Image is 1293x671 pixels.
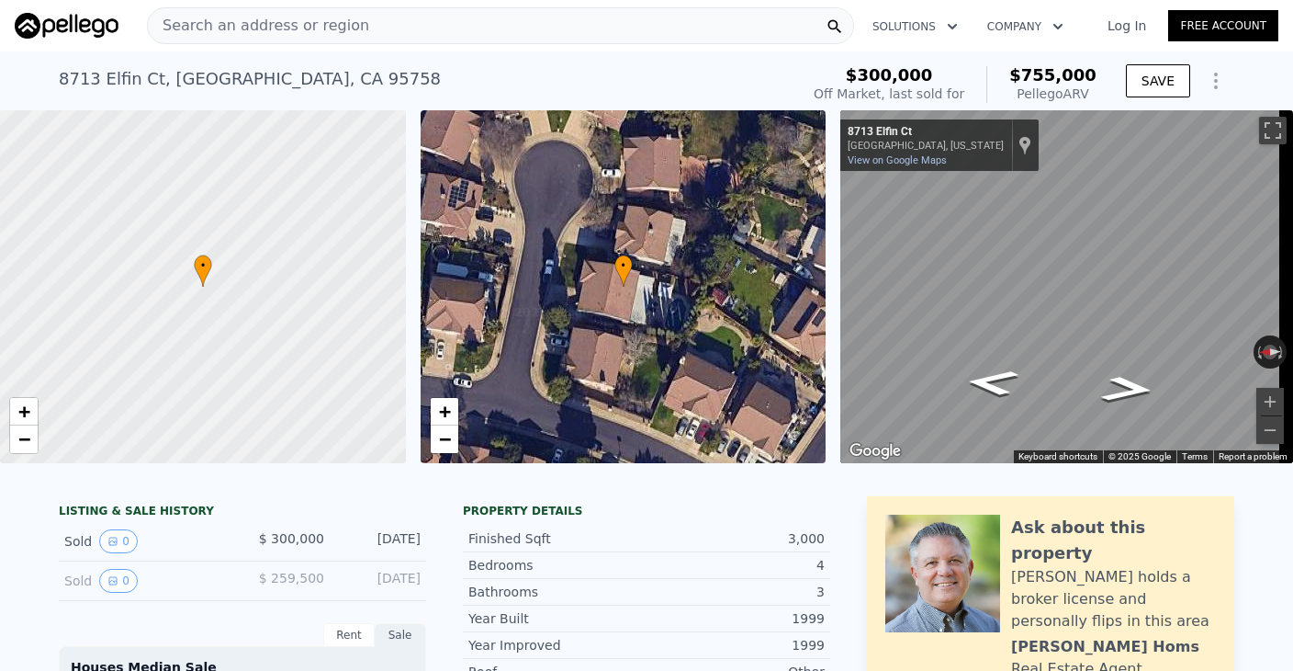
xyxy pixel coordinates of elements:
[259,571,324,586] span: $ 259,500
[1197,63,1234,99] button: Show Options
[438,400,450,423] span: +
[848,154,947,166] a: View on Google Maps
[194,255,212,287] div: •
[99,569,138,593] button: View historical data
[846,65,933,85] span: $300,000
[1018,450,1097,463] button: Keyboard shortcuts
[1256,416,1284,444] button: Zoom out
[1011,566,1216,632] div: [PERSON_NAME] holds a broker license and personally flips in this area
[848,125,1004,140] div: 8713 Elfin Ct
[845,439,905,463] a: Open this area in Google Maps (opens a new window)
[1108,451,1171,461] span: © 2025 Google
[468,529,646,548] div: Finished Sqft
[614,257,633,274] span: •
[431,398,458,426] a: Zoom in
[10,398,38,426] a: Zoom in
[64,569,228,593] div: Sold
[10,426,38,453] a: Zoom out
[148,15,369,37] span: Search an address or region
[646,556,825,574] div: 4
[438,427,450,450] span: −
[59,504,426,522] div: LISTING & SALE HISTORY
[646,583,825,601] div: 3
[1078,370,1177,409] path: Go South, Elfin Ct
[1009,65,1096,85] span: $755,000
[468,636,646,654] div: Year Improved
[64,529,228,553] div: Sold
[1259,117,1287,144] button: Toggle fullscreen view
[1168,10,1278,41] a: Free Account
[468,583,646,601] div: Bathrooms
[468,556,646,574] div: Bedrooms
[99,529,138,553] button: View historical data
[59,66,441,92] div: 8713 Elfin Ct , [GEOGRAPHIC_DATA] , CA 95758
[18,400,30,423] span: +
[15,13,118,39] img: Pellego
[339,569,421,593] div: [DATE]
[1256,388,1284,415] button: Zoom in
[1011,515,1216,566] div: Ask about this property
[1219,451,1287,461] a: Report a problem
[840,110,1293,463] div: Map
[431,426,458,453] a: Zoom out
[1011,636,1199,658] div: [PERSON_NAME] Homs
[463,504,830,518] div: Property details
[1254,335,1264,369] button: Rotate counterclockwise
[848,140,1004,152] div: [GEOGRAPHIC_DATA], [US_STATE]
[1277,335,1287,369] button: Rotate clockwise
[194,257,212,274] span: •
[858,10,973,43] button: Solutions
[339,529,421,553] div: [DATE]
[814,85,964,103] div: Off Market, last sold for
[375,623,426,647] div: Sale
[942,363,1041,402] path: Go North, Elfin Ct
[973,10,1078,43] button: Company
[840,110,1293,463] div: Street View
[1018,135,1031,155] a: Show location on map
[323,623,375,647] div: Rent
[1254,345,1287,360] button: Reset the view
[1126,64,1190,97] button: SAVE
[646,636,825,654] div: 1999
[259,531,324,546] span: $ 300,000
[646,609,825,628] div: 1999
[1182,451,1208,461] a: Terms (opens in new tab)
[18,427,30,450] span: −
[646,529,825,548] div: 3,000
[614,255,633,287] div: •
[1085,17,1168,35] a: Log In
[468,609,646,628] div: Year Built
[845,439,905,463] img: Google
[1009,85,1096,103] div: Pellego ARV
